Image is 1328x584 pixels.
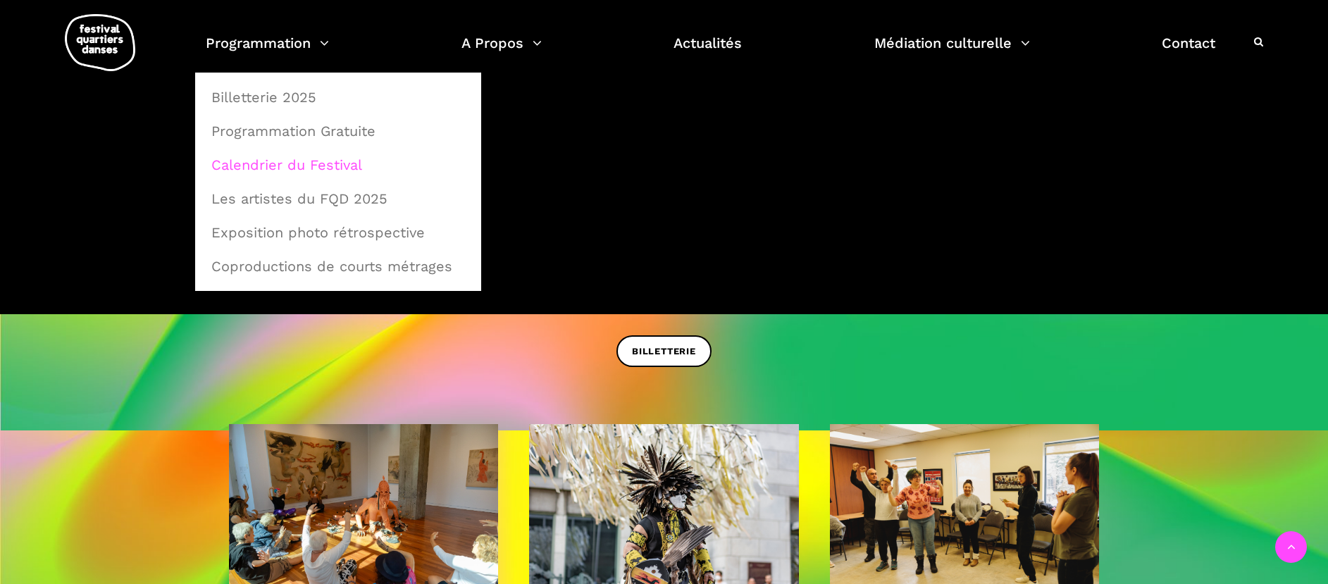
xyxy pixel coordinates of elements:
[203,182,473,215] a: Les artistes du FQD 2025
[632,344,696,359] span: BILLETTERIE
[203,149,473,181] a: Calendrier du Festival
[461,31,542,73] a: A Propos
[874,31,1030,73] a: Médiation culturelle
[203,115,473,147] a: Programmation Gratuite
[616,335,712,367] a: BILLETTERIE
[203,81,473,113] a: Billetterie 2025
[674,31,742,73] a: Actualités
[65,14,135,71] img: logo-fqd-med
[203,216,473,249] a: Exposition photo rétrospective
[206,31,329,73] a: Programmation
[1162,31,1215,73] a: Contact
[203,250,473,282] a: Coproductions de courts métrages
